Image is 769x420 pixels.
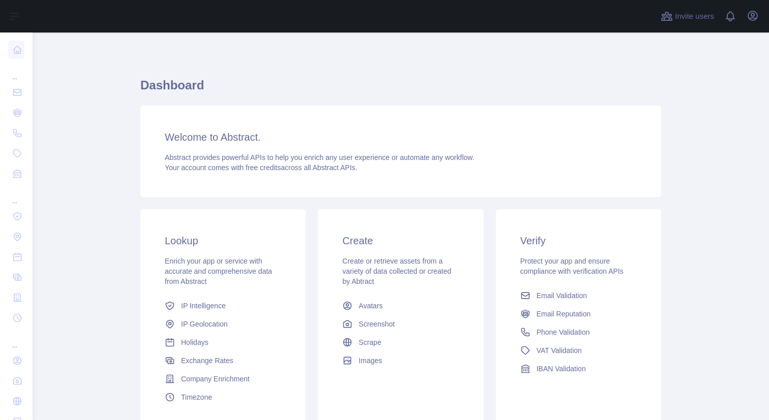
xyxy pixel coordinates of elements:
[161,370,285,388] a: Company Enrichment
[161,351,285,370] a: Exchange Rates
[537,327,590,337] span: Phone Validation
[342,234,459,248] h3: Create
[338,315,463,333] a: Screenshot
[181,392,212,402] span: Timezone
[537,309,591,319] span: Email Reputation
[165,234,281,248] h3: Lookup
[161,388,285,406] a: Timezone
[181,374,250,384] span: Company Enrichment
[181,356,233,366] span: Exchange Rates
[246,164,281,172] span: free credits
[161,297,285,315] a: IP Intelligence
[520,257,624,275] span: Protect your app and ensure compliance with verification APIs
[520,234,637,248] h3: Verify
[359,319,395,329] span: Screenshot
[165,257,272,285] span: Enrich your app or service with accurate and comprehensive data from Abstract
[359,356,382,366] span: Images
[537,290,587,301] span: Email Validation
[338,297,463,315] a: Avatars
[161,315,285,333] a: IP Geolocation
[338,333,463,351] a: Scrape
[165,130,637,144] h3: Welcome to Abstract.
[516,286,641,305] a: Email Validation
[359,337,381,347] span: Scrape
[342,257,451,285] span: Create or retrieve assets from a variety of data collected or created by Abtract
[516,360,641,378] a: IBAN Validation
[516,341,641,360] a: VAT Validation
[675,11,714,22] span: Invite users
[181,337,209,347] span: Holidays
[516,323,641,341] a: Phone Validation
[338,351,463,370] a: Images
[659,8,716,24] button: Invite users
[140,77,661,102] h1: Dashboard
[8,61,24,81] div: ...
[516,305,641,323] a: Email Reputation
[181,301,226,311] span: IP Intelligence
[165,164,357,172] span: Your account comes with across all Abstract APIs.
[359,301,382,311] span: Avatars
[537,364,586,374] span: IBAN Validation
[165,153,475,161] span: Abstract provides powerful APIs to help you enrich any user experience or automate any workflow.
[537,345,582,356] span: VAT Validation
[161,333,285,351] a: Holidays
[181,319,228,329] span: IP Geolocation
[8,329,24,349] div: ...
[8,185,24,205] div: ...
